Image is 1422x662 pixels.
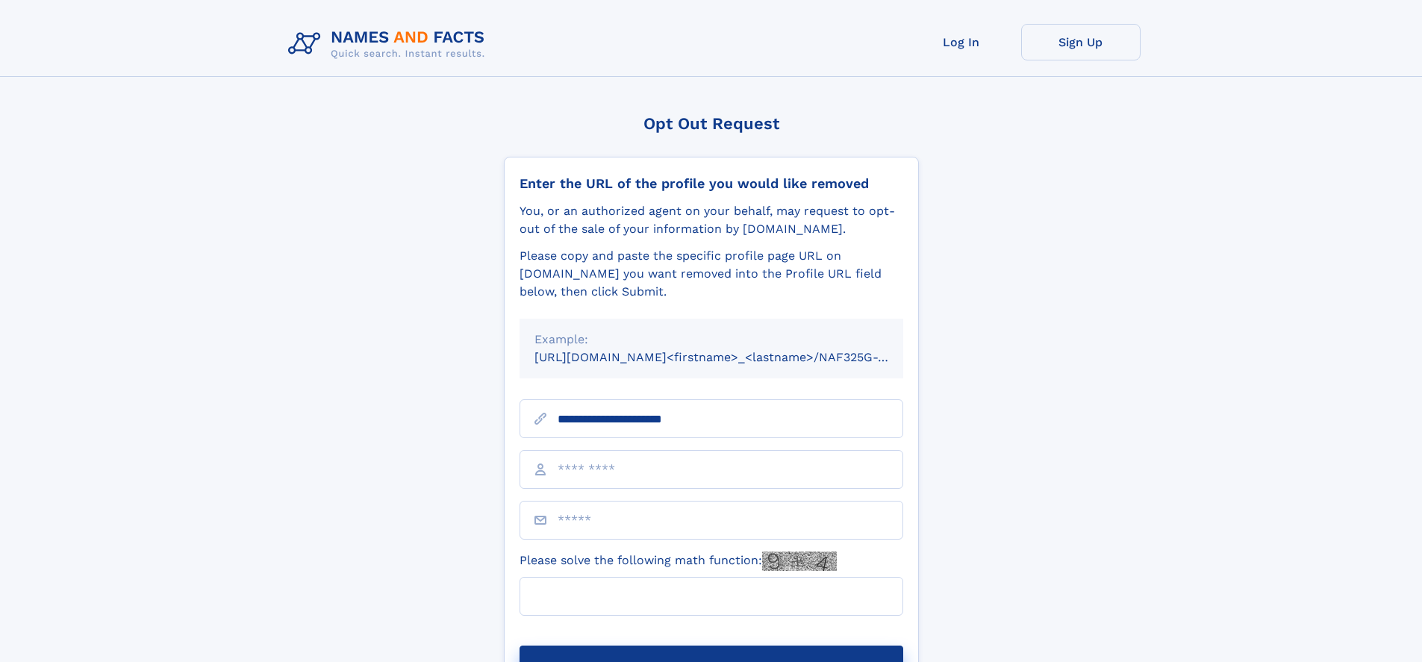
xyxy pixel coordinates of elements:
div: You, or an authorized agent on your behalf, may request to opt-out of the sale of your informatio... [520,202,903,238]
div: Opt Out Request [504,114,919,133]
div: Example: [534,331,888,349]
a: Sign Up [1021,24,1141,60]
label: Please solve the following math function: [520,552,837,571]
div: Please copy and paste the specific profile page URL on [DOMAIN_NAME] you want removed into the Pr... [520,247,903,301]
div: Enter the URL of the profile you would like removed [520,175,903,192]
a: Log In [902,24,1021,60]
img: Logo Names and Facts [282,24,497,64]
small: [URL][DOMAIN_NAME]<firstname>_<lastname>/NAF325G-xxxxxxxx [534,350,932,364]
